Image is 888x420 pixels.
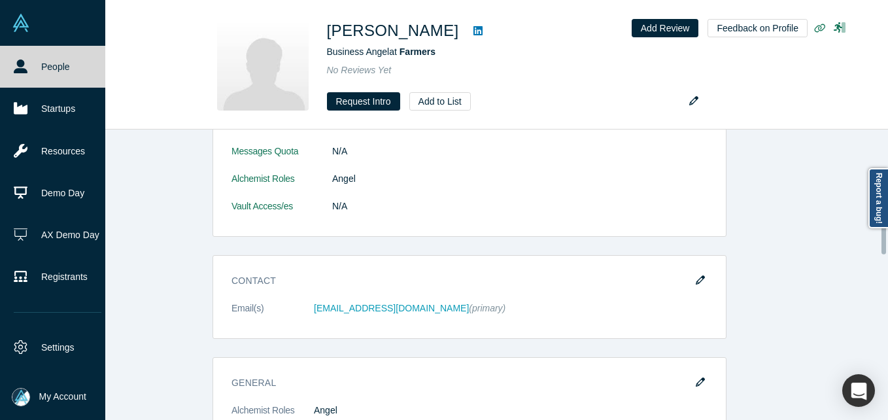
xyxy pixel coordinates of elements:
button: Request Intro [327,92,400,111]
span: Business Angel at [327,46,436,57]
dt: Alchemist Roles [231,172,332,200]
h3: General [231,376,689,390]
h1: [PERSON_NAME] [327,19,459,43]
dt: Vault Access/es [231,200,332,227]
dd: Angel [314,404,708,417]
img: Pierre Dutarret's Profile Image [217,19,309,111]
dd: N/A [332,145,708,158]
h3: Contact [231,274,689,288]
dt: Email(s) [231,302,314,329]
dt: Messages Quota [231,145,332,172]
a: Farmers [400,46,435,57]
a: [EMAIL_ADDRESS][DOMAIN_NAME] [314,303,469,313]
span: No Reviews Yet [327,65,392,75]
button: Feedback on Profile [708,19,808,37]
span: My Account [39,390,86,404]
img: Mia Scott's Account [12,388,30,406]
button: Add to List [409,92,471,111]
button: My Account [12,388,86,406]
dd: Angel [332,172,708,186]
span: (primary) [469,303,505,313]
button: Add Review [632,19,699,37]
dd: N/A [332,200,708,213]
a: Report a bug! [868,168,888,228]
img: Alchemist Vault Logo [12,14,30,32]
